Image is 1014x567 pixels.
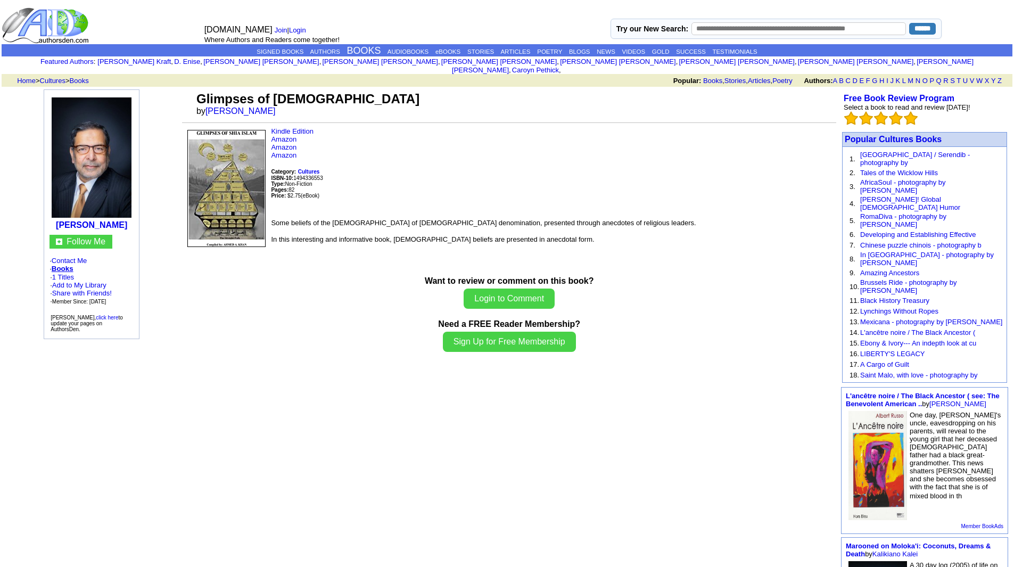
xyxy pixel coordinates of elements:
font: 13. [850,318,859,326]
font: 18. [850,371,859,379]
img: 207763.jpg [52,97,131,218]
a: [PERSON_NAME] [PERSON_NAME] [679,57,794,65]
a: [PERSON_NAME] [PERSON_NAME] [560,57,675,65]
a: Featured Authors [40,57,94,65]
font: by [846,392,1000,408]
a: S [950,77,955,85]
a: U [963,77,968,85]
a: AfricaSoul - photography by [PERSON_NAME] [860,178,945,194]
a: D. Enise [174,57,200,65]
b: Popular: [673,77,702,85]
a: In [GEOGRAPHIC_DATA] - photography by [PERSON_NAME] [860,251,994,267]
a: POETRY [537,48,562,55]
a: [PERSON_NAME] [PERSON_NAME] [452,57,974,74]
a: Saint Malo, with love - photography by [860,371,977,379]
font: In this interesting and informative book, [DEMOGRAPHIC_DATA] beliefs are presented in anecdotal f... [271,235,594,243]
font: Member Since: [DATE] [52,299,106,305]
img: bigemptystars.png [904,111,918,125]
b: Need a FREE Reader Membership? [438,319,580,328]
font: 17. [850,360,859,368]
a: 1 Titles [52,273,74,281]
b: Want to review or comment on this book? [425,276,594,285]
b: Type: [271,181,285,187]
font: $2.75 [287,193,301,199]
a: Stories [724,77,746,85]
b: Category: [271,169,296,175]
a: Sign Up for Free Membership [443,338,576,346]
a: Tales of the Wicklow Hills [860,169,938,177]
b: Price: [271,193,286,199]
a: ARTICLES [500,48,530,55]
font: 1494336553 [271,175,323,181]
font: 15. [850,339,859,347]
img: bigemptystars.png [844,111,858,125]
a: Login to Comment [464,295,555,303]
a: G [872,77,877,85]
a: [PERSON_NAME] [929,400,986,408]
a: LIBERTY'S LEGACY [860,350,925,358]
a: click here [96,315,118,321]
a: T [957,77,961,85]
font: [DOMAIN_NAME] [204,25,273,34]
a: Home [17,77,36,85]
a: A [833,77,837,85]
a: E [859,77,864,85]
font: i [511,68,512,73]
a: B [839,77,844,85]
a: Books [703,77,722,85]
a: TESTIMONIALS [712,48,757,55]
a: [PERSON_NAME] [56,220,127,229]
a: Developing and Establishing Effective [860,231,976,239]
a: L'ancêtre noire / The Black Ancestor ( see: The Benevolent American .. [846,392,1000,408]
a: Login [289,26,306,34]
font: 9. [850,269,855,277]
font: 3. [850,183,855,191]
font: | [275,26,310,34]
a: [PERSON_NAME] Kraft [97,57,171,65]
font: · · [50,257,134,306]
font: i [916,59,917,65]
font: 10. [850,283,859,291]
a: [PERSON_NAME] [PERSON_NAME] [323,57,438,65]
a: W [976,77,983,85]
a: eBOOKS [435,48,460,55]
font: i [797,59,798,65]
font: 16. [850,350,859,358]
a: X [985,77,990,85]
a: Kalikiano Kalei [872,550,918,558]
a: [PERSON_NAME] [PERSON_NAME] [203,57,319,65]
font: i [559,59,560,65]
font: 12. [850,307,859,315]
font: Select a book to read and review [DATE]! [844,103,970,111]
a: J [890,77,894,85]
a: Kindle Edition [271,127,314,135]
font: i [173,59,174,65]
font: 7. [850,241,855,249]
a: Join [275,26,287,34]
a: P [929,77,934,85]
img: logo_ad.gif [2,7,91,44]
a: [PERSON_NAME]! Global [DEMOGRAPHIC_DATA] Humor [860,195,960,211]
label: Try our New Search: [616,24,688,33]
a: Contact Me [52,257,87,265]
a: [PERSON_NAME] [PERSON_NAME] [798,57,913,65]
a: Articles [748,77,771,85]
a: N [916,77,920,85]
font: , , , , , , , , , , [97,57,974,74]
a: Amazon [271,135,296,143]
a: GOLD [652,48,670,55]
a: Share with Friends! [52,289,112,297]
a: SIGNED BOOKS [257,48,303,55]
a: Marooned on Moloka'i: Coconuts, Dreams & Death [846,542,991,558]
font: i [202,59,203,65]
a: BOOKS [347,45,381,56]
a: L'ancêtre noire / The Black Ancestor ( [860,328,975,336]
b: ISBN-10: [271,175,293,181]
font: i [440,59,441,65]
a: V [970,77,975,85]
a: [PERSON_NAME] [PERSON_NAME] [441,57,557,65]
a: Popular Cultures Books [845,135,942,144]
a: STORIES [467,48,494,55]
